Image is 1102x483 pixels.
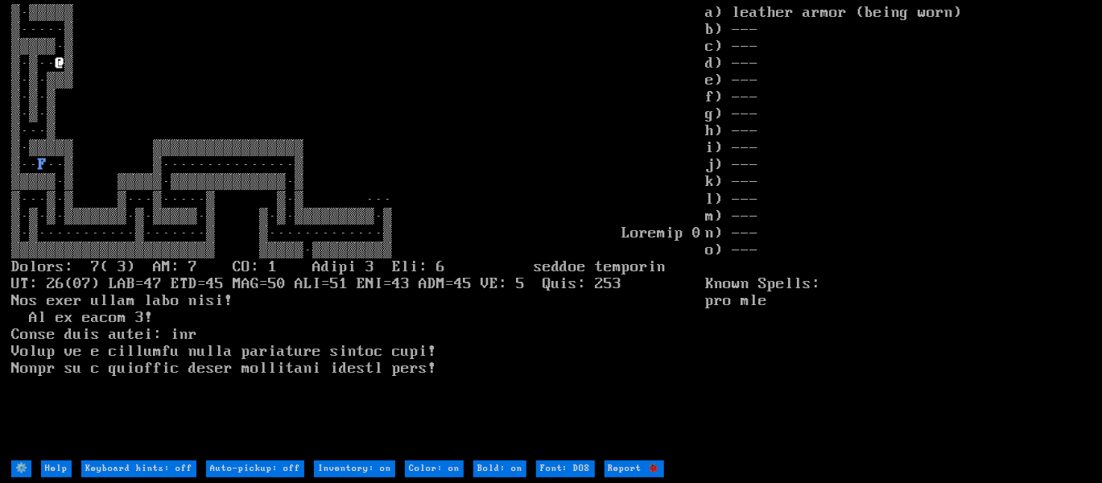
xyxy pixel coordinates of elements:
[705,5,1091,459] stats: a) leather armor (being worn) b) --- c) --- d) --- e) --- f) --- g) --- h) --- i) --- j) --- k) -...
[605,460,664,477] input: Report 🐞
[206,460,304,477] input: Auto-pickup: off
[38,156,47,174] font: F
[41,460,72,477] input: Help
[405,460,464,477] input: Color: on
[314,460,395,477] input: Inventory: on
[11,460,31,477] input: ⚙️
[473,460,526,477] input: Bold: on
[11,5,705,459] larn: ▒·▒▒▒▒▒ ▒·····▒ ▒▒▒▒▒·▒ ▒·▒·· ▒ ▒·▒·▒▒▒ ▒·▒·▒ ▒·▒·▒ ▒···▒ ▒·▒▒▒▒▒ ▒▒▒▒▒▒▒▒▒▒▒▒▒▒▒▒▒ ▒·· ··▒ ▒····...
[81,460,196,477] input: Keyboard hints: off
[56,55,64,72] font: @
[536,460,595,477] input: Font: DOS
